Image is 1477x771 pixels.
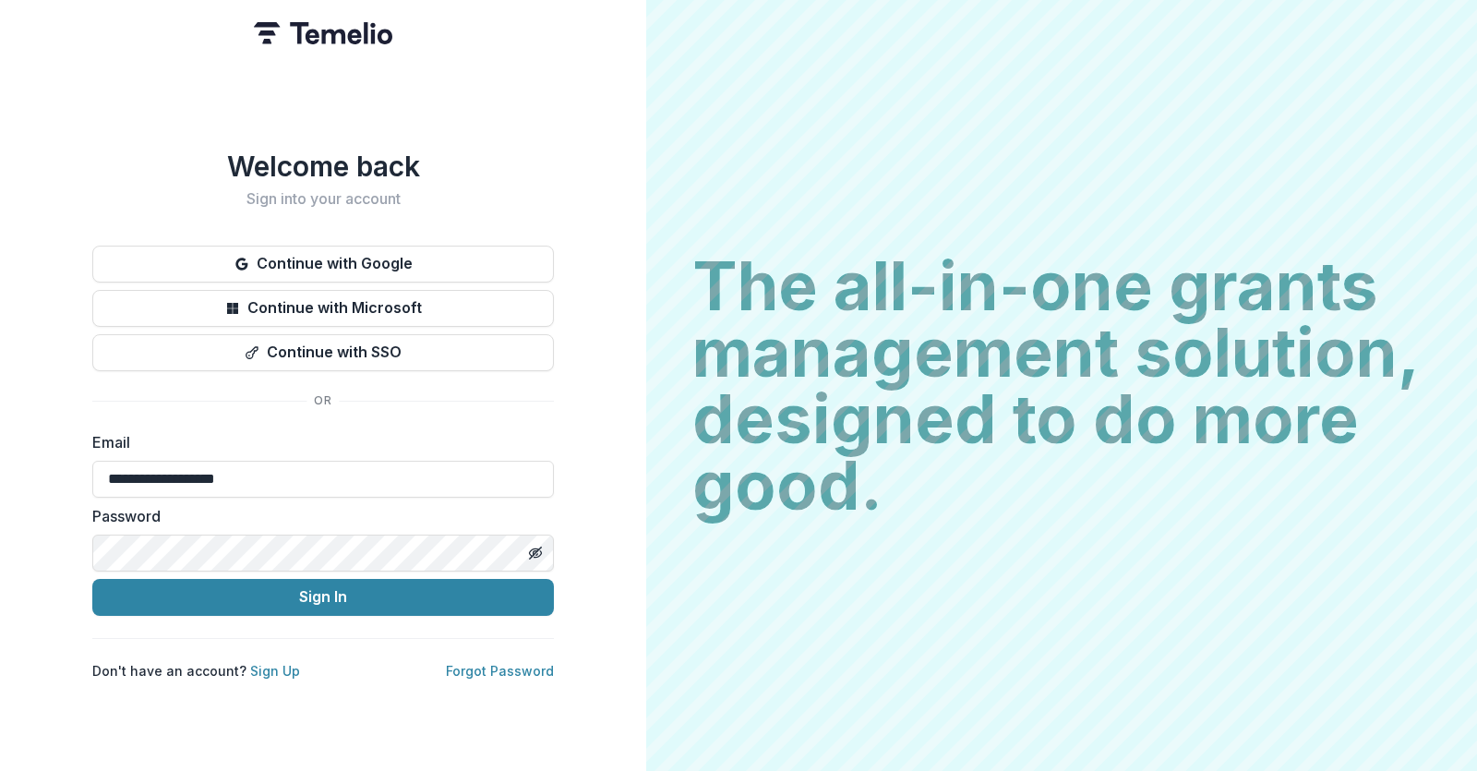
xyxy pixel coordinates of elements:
a: Sign Up [250,663,300,679]
a: Forgot Password [446,663,554,679]
button: Continue with Microsoft [92,290,554,327]
h2: Sign into your account [92,190,554,208]
button: Continue with Google [92,246,554,283]
label: Email [92,431,543,453]
p: Don't have an account? [92,661,300,681]
label: Password [92,505,543,527]
button: Continue with SSO [92,334,554,371]
button: Sign In [92,579,554,616]
button: Toggle password visibility [521,538,550,568]
h1: Welcome back [92,150,554,183]
img: Temelio [254,22,392,44]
